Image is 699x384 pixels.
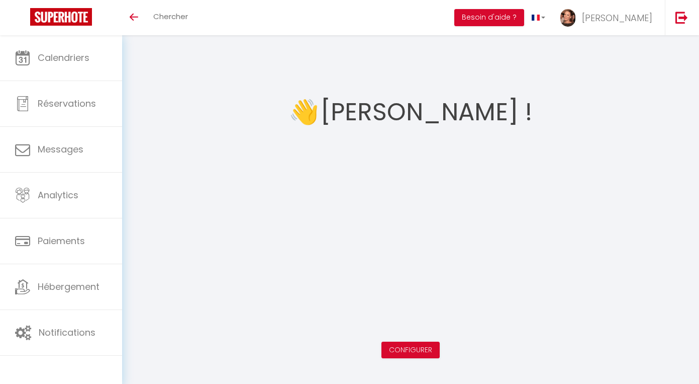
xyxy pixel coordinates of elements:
[30,8,92,26] img: Super Booking
[560,9,575,27] img: ...
[289,93,319,131] span: 👋
[582,12,652,24] span: [PERSON_NAME]
[39,326,95,339] span: Notifications
[389,345,432,355] a: Configurer
[675,11,688,24] img: logout
[381,342,440,359] button: Configurer
[250,142,571,324] iframe: welcome-outil.mov
[38,235,85,247] span: Paiements
[454,9,524,26] button: Besoin d'aide ?
[38,189,78,201] span: Analytics
[153,11,188,22] span: Chercher
[38,51,89,64] span: Calendriers
[38,280,99,293] span: Hébergement
[38,97,96,110] span: Réservations
[321,82,532,142] h1: [PERSON_NAME] !
[38,143,83,156] span: Messages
